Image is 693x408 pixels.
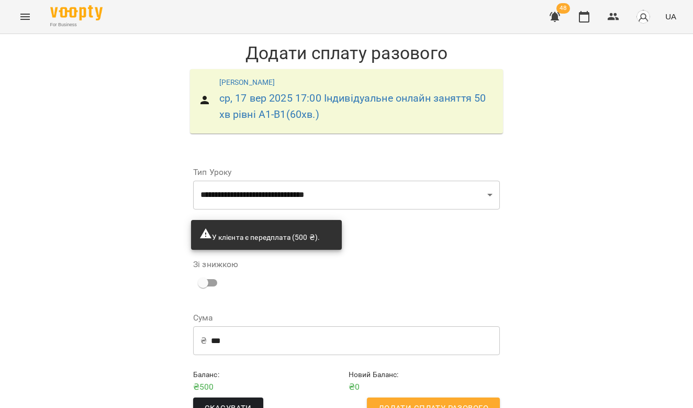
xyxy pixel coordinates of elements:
[661,7,680,26] button: UA
[193,168,500,177] label: Тип Уроку
[349,369,500,381] h6: Новий Баланс :
[349,381,500,393] p: ₴ 0
[193,314,500,322] label: Сума
[50,21,103,28] span: For Business
[193,369,344,381] h6: Баланс :
[665,11,676,22] span: UA
[193,260,238,269] label: Зі знижкою
[219,92,486,120] a: ср, 17 вер 2025 17:00 Індивідуальне онлайн заняття 50 хв рівні А1-В1(60хв.)
[200,335,207,347] p: ₴
[193,381,344,393] p: ₴ 500
[199,233,320,241] span: У клієнта є передплата (500 ₴).
[50,5,103,20] img: Voopty Logo
[185,42,508,64] h1: Додати сплату разового
[556,3,570,14] span: 48
[219,78,275,86] a: [PERSON_NAME]
[13,4,38,29] button: Menu
[636,9,651,24] img: avatar_s.png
